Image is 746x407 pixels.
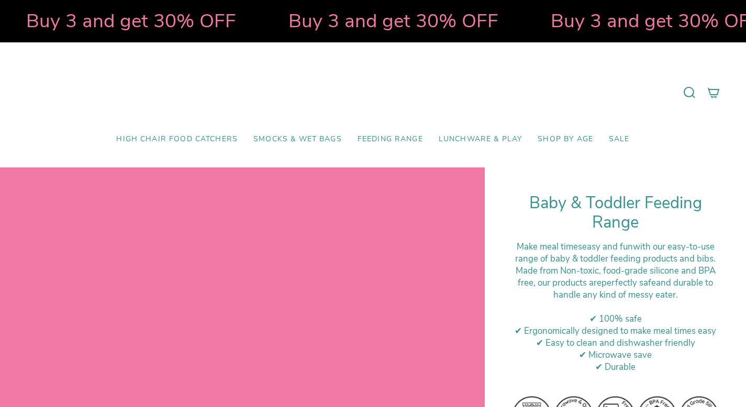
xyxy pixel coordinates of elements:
h1: Baby & Toddler Feeding Range [511,194,720,233]
div: ✔ Ergonomically designed to make meal times easy [511,325,720,337]
a: SALE [601,127,638,152]
strong: easy and fun [582,241,633,253]
a: Lunchware & Play [431,127,530,152]
div: ✔ Durable [511,361,720,373]
strong: perfectly safe [602,277,656,289]
span: ✔ Microwave save [579,349,652,361]
a: Mumma’s Little Helpers [283,58,463,127]
div: M [511,265,720,301]
div: ✔ Easy to clean and dishwasher friendly [511,337,720,349]
a: High Chair Food Catchers [108,127,246,152]
strong: Buy 3 and get 30% OFF [288,8,498,34]
div: Make meal times with our easy-to-use range of baby & toddler feeding products and bibs. [511,241,720,265]
a: Smocks & Wet Bags [246,127,350,152]
a: Feeding Range [350,127,431,152]
span: Shop by Age [538,135,593,144]
a: Shop by Age [530,127,601,152]
span: Feeding Range [358,135,423,144]
span: Smocks & Wet Bags [253,135,342,144]
span: Lunchware & Play [439,135,522,144]
div: ✔ 100% safe [511,313,720,325]
span: SALE [609,135,630,144]
span: ade from Non-toxic, food-grade silicone and BPA free, our products are and durable to handle any ... [518,265,716,301]
strong: Buy 3 and get 30% OFF [26,8,236,34]
span: High Chair Food Catchers [116,135,238,144]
